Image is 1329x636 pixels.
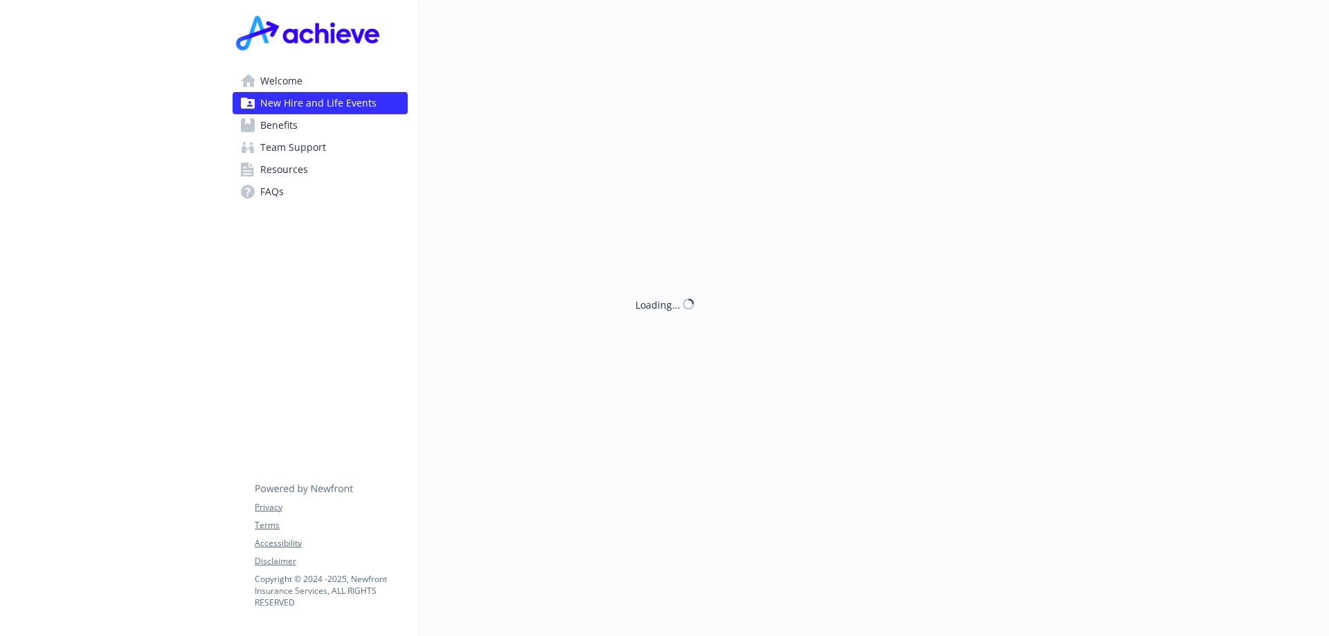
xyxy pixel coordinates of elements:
[255,519,407,531] a: Terms
[260,70,302,92] span: Welcome
[233,114,408,136] a: Benefits
[255,555,407,567] a: Disclaimer
[260,114,298,136] span: Benefits
[260,181,284,203] span: FAQs
[260,136,326,158] span: Team Support
[260,158,308,181] span: Resources
[260,92,377,114] span: New Hire and Life Events
[233,181,408,203] a: FAQs
[635,297,680,311] div: Loading...
[233,158,408,181] a: Resources
[233,70,408,92] a: Welcome
[255,573,407,608] p: Copyright © 2024 - 2025 , Newfront Insurance Services, ALL RIGHTS RESERVED
[233,92,408,114] a: New Hire and Life Events
[255,537,407,549] a: Accessibility
[233,136,408,158] a: Team Support
[255,501,407,514] a: Privacy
